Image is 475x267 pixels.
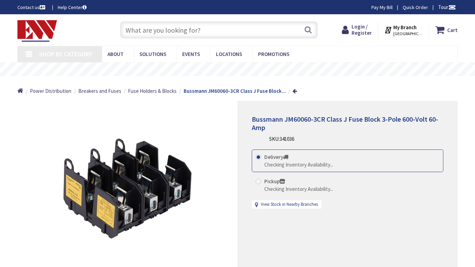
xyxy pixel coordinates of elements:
[182,51,200,57] span: Events
[58,4,87,11] a: Help Center
[435,24,458,36] a: Cart
[180,66,307,73] rs-layer: Free Same Day Pickup at 19 Locations
[280,136,294,142] span: 341036
[39,50,92,58] span: Shop By Category
[264,154,288,160] strong: Delivery
[17,20,57,42] img: Electrical Wholesalers, Inc.
[107,51,123,57] span: About
[264,161,333,168] div: Checking Inventory Availability...
[447,24,458,36] strong: Cart
[216,51,242,57] span: Locations
[403,4,428,11] a: Quick Order
[252,115,438,132] span: Bussmann JM60060-3CR Class J Fuse Block 3-Pole 600-Volt 60-Amp
[120,21,318,39] input: What are you looking for?
[78,87,121,95] a: Breakers and Fuses
[264,178,285,185] strong: Pickup
[352,23,372,36] span: Login / Register
[30,88,71,94] span: Power Distribution
[78,88,121,94] span: Breakers and Fuses
[53,114,202,264] img: Bussmann JM60060-3CR Class J Fuse Block 3-Pole 600-Volt 60-Amp
[384,24,423,36] div: My Branch [GEOGRAPHIC_DATA], [GEOGRAPHIC_DATA]
[184,88,286,94] strong: Bussmann JM60060-3CR Class J Fuse Block...
[371,4,393,11] a: Pay My Bill
[30,87,71,95] a: Power Distribution
[269,135,294,143] div: SKU:
[128,88,177,94] span: Fuse Holders & Blocks
[393,31,423,37] span: [GEOGRAPHIC_DATA], [GEOGRAPHIC_DATA]
[342,24,372,36] a: Login / Register
[139,51,166,57] span: Solutions
[258,51,289,57] span: Promotions
[17,4,47,11] a: Contact us
[128,87,177,95] a: Fuse Holders & Blocks
[438,4,456,10] span: Tour
[264,185,333,193] div: Checking Inventory Availability...
[261,201,318,208] a: View Stock in Nearby Branches
[393,24,417,31] strong: My Branch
